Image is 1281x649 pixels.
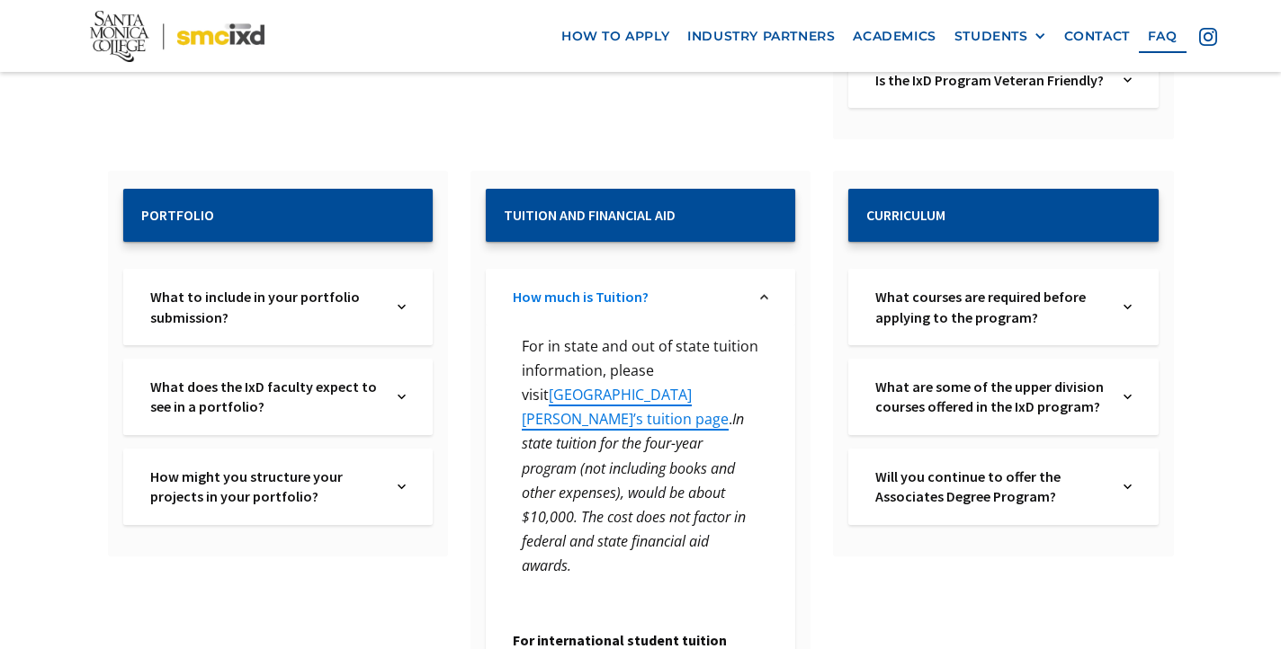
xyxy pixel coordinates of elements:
[875,467,1106,507] a: Will you continue to offer the Associates Degree Program?
[513,334,768,579] p: For in state and out of state tuition information, please visit .
[513,287,743,307] a: How much is Tuition?
[522,385,729,431] a: [GEOGRAPHIC_DATA][PERSON_NAME]’s tuition page
[552,20,678,53] a: how to apply
[875,377,1106,417] a: What are some of the upper division courses offered in the IxD program?
[678,20,844,53] a: industry partners
[954,29,1046,44] div: STUDENTS
[1139,20,1187,53] a: faq
[866,207,1140,224] h2: Curriculum
[954,29,1028,44] div: STUDENTS
[504,207,777,224] h2: Tuition and Financial Aid
[875,70,1106,90] a: Is the IxD Program Veteran Friendly?
[90,11,264,62] img: Santa Monica College - SMC IxD logo
[875,287,1106,327] a: What courses are required before applying to the program?
[141,207,415,224] h2: Portfolio
[1055,20,1139,53] a: contact
[522,409,746,575] em: In state tuition for the four-year program (not including books and other expenses), would be abo...
[844,20,945,53] a: Academics
[150,287,381,327] a: What to include in your portfolio submission?
[150,467,381,507] a: How might you structure your projects in your portfolio?
[1199,28,1217,46] img: icon - instagram
[150,377,381,417] a: What does the IxD faculty expect to see in a portfolio?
